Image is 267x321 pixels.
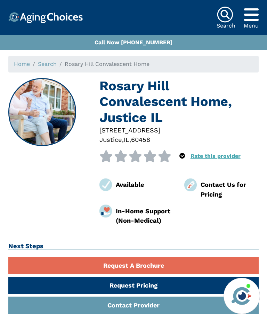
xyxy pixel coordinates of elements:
h1: Rosary Hill Convalescent Home, Justice IL [99,78,259,125]
div: Menu [244,23,259,29]
span: IL [124,136,129,143]
a: Search [38,61,57,67]
a: Contact Provider [8,297,259,314]
img: Rosary Hill Convalescent Home, Justice IL [9,79,76,146]
span: Rosary Hill Convalescent Home [65,61,149,67]
div: [STREET_ADDRESS] [99,125,259,135]
a: Call Now [PHONE_NUMBER] [95,39,172,46]
div: In-Home Support (Non-Medical) [116,206,174,226]
div: Popover trigger [179,150,185,162]
img: Choice! [8,12,83,23]
span: Justice [99,136,122,143]
div: Contact Us for Pricing [201,180,259,199]
h2: Next Steps [8,242,259,251]
a: Home [14,61,30,67]
span: , [129,136,131,143]
div: Popover trigger [244,6,259,23]
div: 60458 [131,135,150,144]
div: Available [116,180,174,189]
a: Request A Brochure [8,257,259,274]
nav: breadcrumb [8,56,259,72]
a: Request Pricing [8,277,259,294]
span: , [122,136,124,143]
div: Search [217,23,235,29]
img: search-icon.svg [217,6,233,23]
img: avatar [230,284,253,308]
a: Rate this provider [191,153,241,159]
